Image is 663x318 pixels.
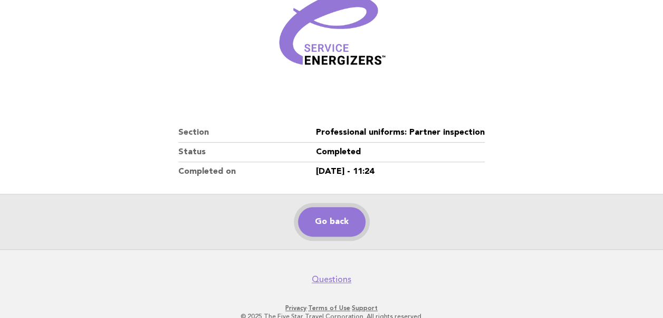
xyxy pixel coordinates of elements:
[316,162,485,181] dd: [DATE] - 11:24
[352,304,378,312] a: Support
[298,207,366,237] a: Go back
[178,123,316,143] dt: Section
[308,304,350,312] a: Terms of Use
[316,123,485,143] dd: Professional uniforms: Partner inspection
[15,304,648,312] p: · ·
[178,143,316,162] dt: Status
[178,162,316,181] dt: Completed on
[312,274,351,285] a: Questions
[316,143,485,162] dd: Completed
[285,304,306,312] a: Privacy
